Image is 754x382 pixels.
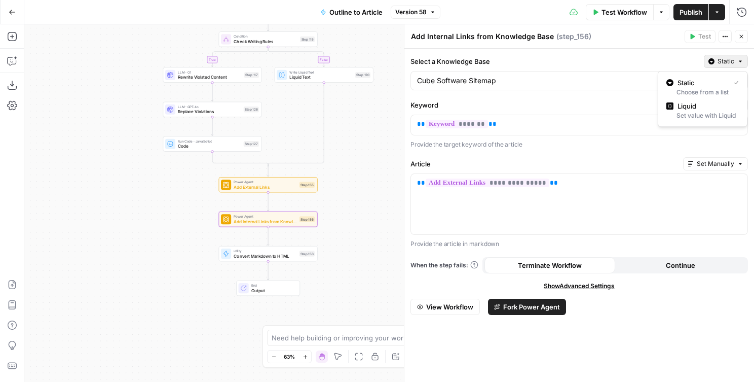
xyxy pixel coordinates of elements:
div: Set value with Liquid [666,111,739,120]
span: Power Agent [234,180,297,185]
g: Edge from step_148-conditional-end to step_115 [267,19,269,31]
span: Terminate Workflow [518,260,582,270]
div: Static [658,71,747,127]
div: Write Liquid TextLiquid TextStep 120 [275,67,373,83]
button: Version 58 [391,6,440,19]
div: Step 120 [355,72,370,78]
span: Convert Markdown to HTML [234,253,297,259]
span: utility [234,248,297,253]
span: End [251,283,295,288]
span: LLM · GPT-4o [178,104,241,109]
g: Edge from step_156 to step_153 [267,227,269,245]
span: Version 58 [395,8,427,17]
span: Test Workflow [601,7,647,17]
span: Show Advanced Settings [544,282,615,291]
span: Power Agent [234,214,297,219]
button: Static [704,55,748,68]
span: Run Code · JavaScript [178,138,241,144]
span: Add External Links [234,184,297,190]
g: Edge from step_115 to step_117 [211,47,268,66]
p: Provide the target keyword of the article [410,140,748,150]
div: Step 127 [244,141,259,147]
g: Edge from step_117 to step_126 [211,83,213,101]
div: Step 117 [244,72,259,78]
g: Edge from step_126 to step_127 [211,117,213,135]
g: Edge from step_155 to step_156 [267,192,269,211]
span: Output [251,287,295,294]
span: Code [178,143,241,150]
g: Edge from step_115-conditional-end to step_155 [267,165,269,177]
span: Check Writing Rules [234,38,297,45]
g: Edge from step_153 to end [267,261,269,280]
span: Static [718,57,734,66]
div: ConditionCheck Writing RulesStep 115 [219,31,318,47]
span: Publish [680,7,702,17]
div: LLM · O1Rewrite Violated ContentStep 117 [163,67,261,83]
span: Write Liquid Text [289,70,353,75]
span: Test [698,32,711,41]
div: Step 153 [299,251,315,256]
span: LLM · O1 [178,70,242,75]
div: Step 156 [299,217,315,222]
label: Select a Knowledge Base [410,56,700,66]
span: Add Internal Links from Knowledge Base [234,218,297,225]
p: Provide the article in markdown [410,239,748,249]
div: EndOutput [219,281,318,296]
g: Edge from step_127 to step_115-conditional-end [212,152,268,166]
div: Step 155 [299,182,315,188]
label: Keyword [410,100,679,110]
g: Edge from step_120 to step_115-conditional-end [268,83,324,166]
span: Condition [234,34,297,39]
input: Cube Software Sitemap [417,76,729,86]
span: Static [677,78,726,88]
button: Test Workflow [586,4,653,20]
span: Rewrite Violated Content [178,74,242,81]
textarea: Add Internal Links from Knowledge Base [411,31,554,42]
span: View Workflow [426,302,473,312]
span: Set Manually [697,159,734,168]
div: LLM · GPT-4oReplace ViolationsStep 126 [163,102,261,117]
button: Test [685,30,715,43]
div: Step 115 [300,37,315,42]
button: View Workflow [410,299,480,315]
label: Article [410,159,679,169]
span: Continue [666,260,695,270]
button: Publish [673,4,708,20]
span: 63% [284,353,295,361]
button: Set Manually [683,157,748,170]
span: Liquid Text [289,74,353,81]
div: Power AgentAdd External LinksStep 155 [219,177,318,192]
span: Fork Power Agent [503,302,560,312]
span: ( step_156 ) [556,31,591,42]
span: Outline to Article [329,7,383,17]
button: Continue [615,257,746,273]
span: Liquid [677,101,735,111]
div: utilityConvert Markdown to HTMLStep 153 [219,246,318,261]
div: Choose from a list [666,88,739,97]
span: Replace Violations [178,109,241,115]
button: Outline to Article [314,4,389,20]
div: Run Code · JavaScriptCodeStep 127 [163,136,261,152]
button: Fork Power Agent [488,299,566,315]
div: Power AgentAdd Internal Links from Knowledge BaseStep 156 [219,212,318,227]
a: When the step fails: [410,261,478,270]
div: Step 126 [244,107,259,112]
g: Edge from step_115 to step_120 [268,47,325,66]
